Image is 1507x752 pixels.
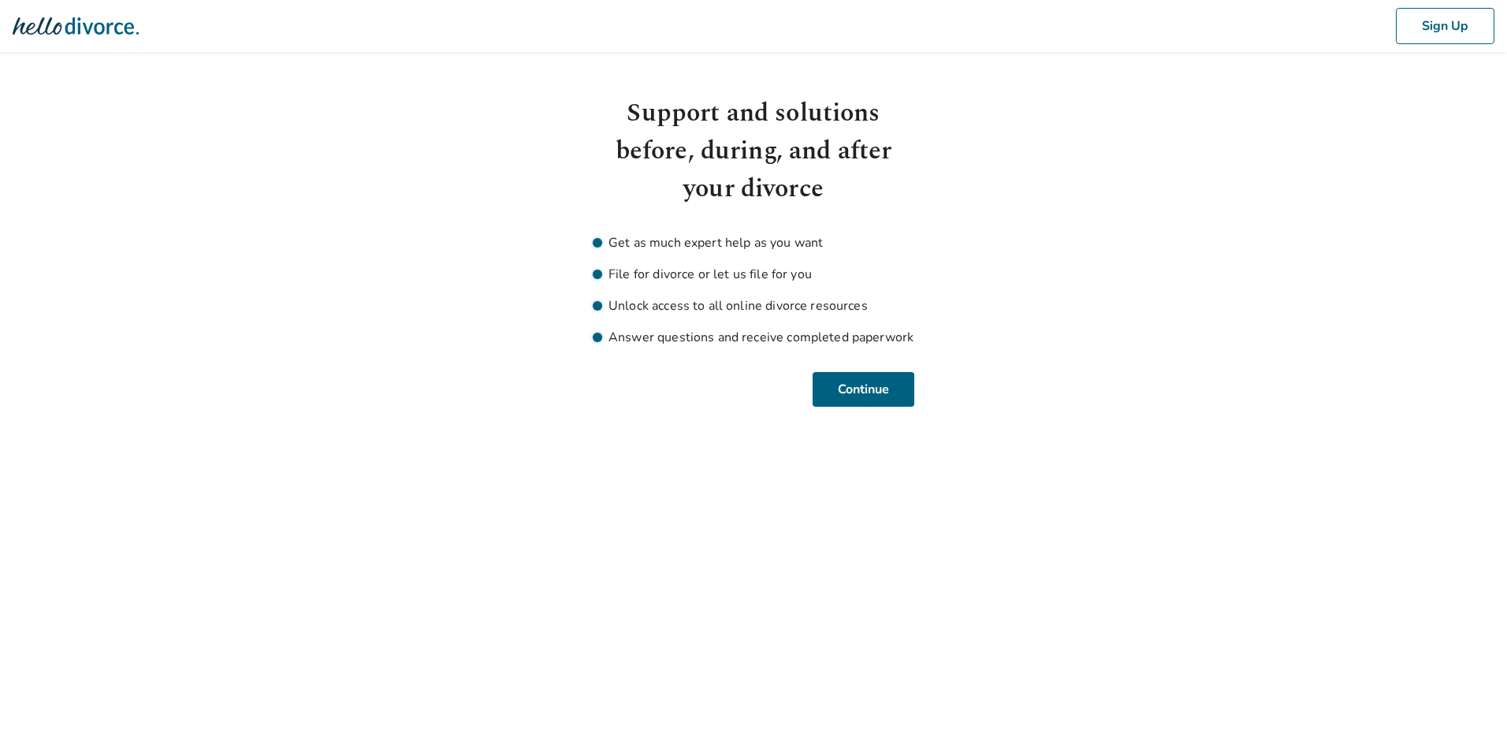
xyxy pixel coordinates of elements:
li: Unlock access to all online divorce resources [593,296,914,315]
li: Answer questions and receive completed paperwork [593,328,914,347]
button: Continue [813,372,914,407]
button: Sign Up [1396,8,1494,44]
h1: Support and solutions before, during, and after your divorce [593,95,914,208]
li: File for divorce or let us file for you [593,265,914,284]
li: Get as much expert help as you want [593,233,914,252]
img: Hello Divorce Logo [13,10,139,42]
